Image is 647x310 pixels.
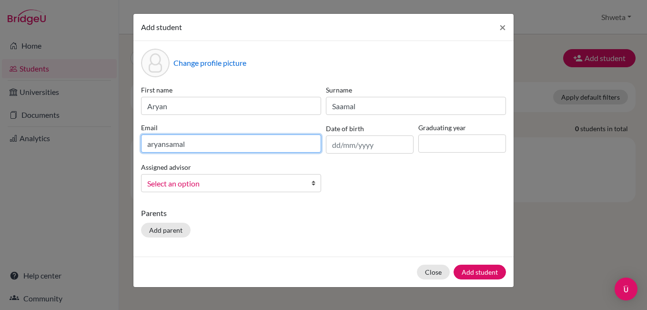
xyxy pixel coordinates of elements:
label: Date of birth [326,124,364,134]
button: Close [492,14,514,41]
label: First name [141,85,321,95]
label: Graduating year [418,123,506,133]
input: dd/mm/yyyy [326,135,414,154]
div: Profile picture [141,49,170,77]
label: Assigned advisor [141,162,191,172]
button: Close [417,265,450,279]
button: Add parent [141,223,191,238]
label: Email [141,123,321,133]
span: × [499,20,506,34]
p: Parents [141,207,506,219]
div: Open Intercom Messenger [615,278,637,300]
button: Add student [454,265,506,279]
label: Surname [326,85,506,95]
span: Add student [141,22,182,31]
span: Select an option [147,177,303,190]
